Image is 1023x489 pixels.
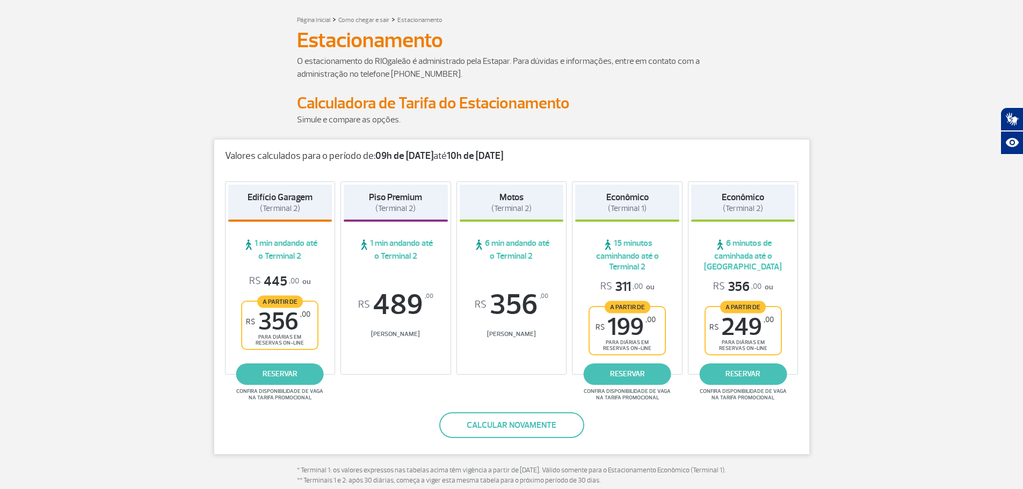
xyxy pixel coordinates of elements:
[1000,107,1023,131] button: Abrir tradutor de língua de sinais.
[460,290,564,319] span: 356
[499,192,524,203] strong: Motos
[540,290,548,302] sup: ,00
[720,301,766,313] span: A partir de
[251,334,308,346] span: para diárias em reservas on-line
[249,273,299,290] span: 445
[1000,131,1023,155] button: Abrir recursos assistivos.
[260,203,300,214] span: (Terminal 2)
[344,238,448,261] span: 1 min andando até o Terminal 2
[460,238,564,261] span: 6 min andando até o Terminal 2
[596,323,605,332] sup: R$
[338,16,389,24] a: Como chegar e sair
[600,279,654,295] p: ou
[713,279,761,295] span: 356
[369,192,422,203] strong: Piso Premium
[606,192,649,203] strong: Econômico
[713,279,773,295] p: ou
[246,310,310,334] span: 356
[715,339,772,352] span: para diárias em reservas on-line
[235,388,325,401] span: Confira disponibilidade de vaga na tarifa promocional
[344,330,448,338] span: [PERSON_NAME]
[460,330,564,338] span: [PERSON_NAME]
[475,299,487,311] sup: R$
[722,192,764,203] strong: Econômico
[582,388,672,401] span: Confira disponibilidade de vaga na tarifa promocional
[300,310,310,319] sup: ,00
[723,203,763,214] span: (Terminal 2)
[425,290,433,302] sup: ,00
[236,363,324,385] a: reservar
[375,150,433,162] strong: 09h de [DATE]
[228,238,332,261] span: 1 min andando até o Terminal 2
[491,203,532,214] span: (Terminal 2)
[397,16,442,24] a: Estacionamento
[391,13,395,25] a: >
[439,412,584,438] button: Calcular novamente
[691,238,795,272] span: 6 minutos de caminhada até o [GEOGRAPHIC_DATA]
[447,150,503,162] strong: 10h de [DATE]
[375,203,416,214] span: (Terminal 2)
[246,317,255,326] sup: R$
[709,323,719,332] sup: R$
[297,16,330,24] a: Página Inicial
[1000,107,1023,155] div: Plugin de acessibilidade da Hand Talk.
[698,388,788,401] span: Confira disponibilidade de vaga na tarifa promocional
[297,113,727,126] p: Simule e compare as opções.
[599,339,656,352] span: para diárias em reservas on-line
[248,192,313,203] strong: Edifício Garagem
[605,301,650,313] span: A partir de
[249,273,310,290] p: ou
[332,13,336,25] a: >
[344,290,448,319] span: 489
[297,55,727,81] p: O estacionamento do RIOgaleão é administrado pela Estapar. Para dúvidas e informações, entre em c...
[764,315,774,324] sup: ,00
[257,295,303,308] span: A partir de
[297,93,727,113] h2: Calculadora de Tarifa do Estacionamento
[709,315,774,339] span: 249
[608,203,647,214] span: (Terminal 1)
[699,363,787,385] a: reservar
[358,299,370,311] sup: R$
[225,150,799,162] p: Valores calculados para o período de: até
[297,465,727,486] p: * Terminal 1: os valores expressos nas tabelas acima têm vigência a partir de [DATE]. Válido some...
[645,315,656,324] sup: ,00
[600,279,643,295] span: 311
[575,238,679,272] span: 15 minutos caminhando até o Terminal 2
[584,363,671,385] a: reservar
[297,31,727,49] h1: Estacionamento
[596,315,656,339] span: 199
